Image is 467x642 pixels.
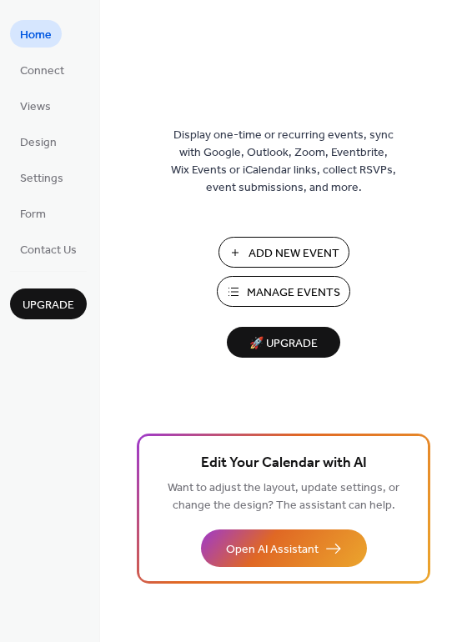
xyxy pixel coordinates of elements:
[10,235,87,263] a: Contact Us
[20,170,63,188] span: Settings
[20,242,77,259] span: Contact Us
[10,56,74,83] a: Connect
[20,27,52,44] span: Home
[249,245,339,263] span: Add New Event
[20,206,46,223] span: Form
[23,297,74,314] span: Upgrade
[10,163,73,191] a: Settings
[10,288,87,319] button: Upgrade
[201,452,367,475] span: Edit Your Calendar with AI
[10,199,56,227] a: Form
[20,98,51,116] span: Views
[10,128,67,155] a: Design
[218,237,349,268] button: Add New Event
[217,276,350,307] button: Manage Events
[168,477,399,517] span: Want to adjust the layout, update settings, or change the design? The assistant can help.
[247,284,340,302] span: Manage Events
[227,327,340,358] button: 🚀 Upgrade
[171,127,396,197] span: Display one-time or recurring events, sync with Google, Outlook, Zoom, Eventbrite, Wix Events or ...
[20,63,64,80] span: Connect
[201,529,367,567] button: Open AI Assistant
[226,541,319,559] span: Open AI Assistant
[10,20,62,48] a: Home
[20,134,57,152] span: Design
[237,333,330,355] span: 🚀 Upgrade
[10,92,61,119] a: Views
